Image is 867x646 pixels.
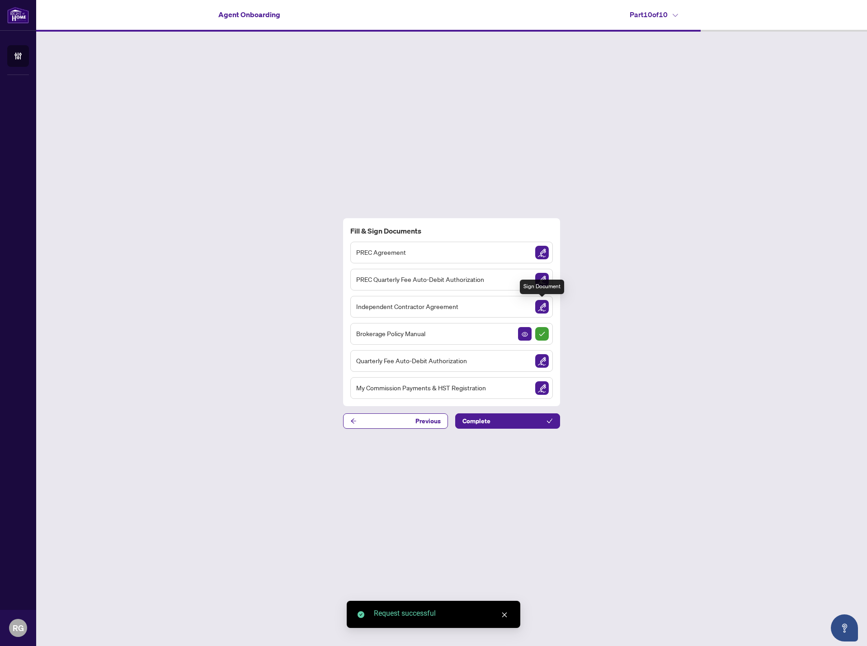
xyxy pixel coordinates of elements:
[630,9,678,20] h4: Part 10 of 10
[356,328,425,339] span: Brokerage Policy Manual
[7,7,29,23] img: logo
[374,608,509,619] div: Request successful
[356,356,467,366] span: Quarterly Fee Auto-Debit Authorization
[415,414,441,428] span: Previous
[350,418,357,424] span: arrow-left
[343,413,448,429] button: Previous
[350,225,553,236] h4: Fill & Sign Documents
[462,414,490,428] span: Complete
[520,280,564,294] div: Sign Document
[535,246,549,259] img: Sign Document
[547,418,553,424] span: check
[356,383,486,393] span: My Commission Payments & HST Registration
[356,247,406,257] span: PREC Agreement
[13,622,24,634] span: RG
[535,354,549,368] img: Sign Document
[499,610,509,620] a: Close
[218,9,280,20] h4: Agent Onboarding
[356,274,484,285] span: PREC Quarterly Fee Auto-Debit Authorization
[501,612,508,618] span: close
[522,331,528,337] span: View Document
[831,614,858,641] button: Open asap
[356,301,458,312] span: Independent Contractor Agreement
[535,327,549,341] img: Sign Completed
[535,300,549,314] img: Sign Document
[455,413,560,429] button: Complete
[535,381,549,395] img: Sign Document
[535,273,549,286] img: Sign Document
[358,611,364,618] span: check-circle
